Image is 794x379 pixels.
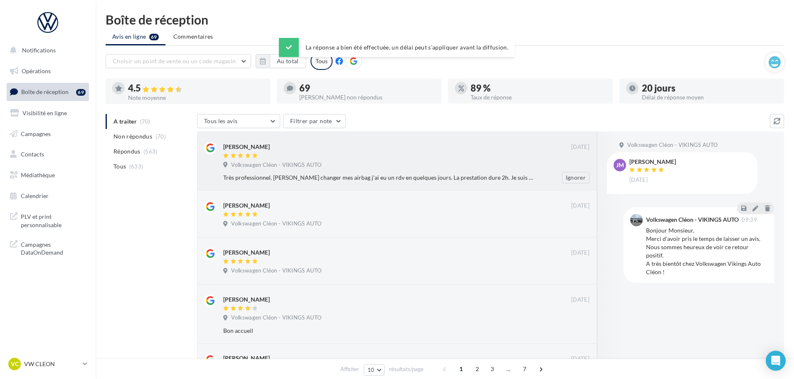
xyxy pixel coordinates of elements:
[5,42,87,59] button: Notifications
[471,362,484,376] span: 2
[106,13,784,26] div: Boîte de réception
[223,327,535,335] div: Bon accueil
[629,159,676,165] div: [PERSON_NAME]
[486,362,499,376] span: 3
[571,144,589,151] span: [DATE]
[471,94,606,100] div: Taux de réponse
[5,187,91,205] a: Calendrier
[231,161,321,169] span: Volkswagen Cléon - VIKINGS AUTO
[629,176,648,184] span: [DATE]
[22,109,67,116] span: Visibilité en ligne
[5,125,91,143] a: Campagnes
[113,162,126,171] span: Tous
[197,114,280,128] button: Tous les avis
[21,171,55,178] span: Médiathèque
[571,249,589,257] span: [DATE]
[113,57,236,64] span: Choisir un point de vente ou un code magasin
[21,88,69,95] span: Boîte de réception
[231,220,321,228] span: Volkswagen Cléon - VIKINGS AUTO
[299,94,435,100] div: [PERSON_NAME] non répondus
[5,83,91,101] a: Boîte de réception69
[204,117,238,124] span: Tous les avis
[340,365,359,373] span: Afficher
[562,172,589,183] button: Ignorer
[571,296,589,304] span: [DATE]
[128,84,264,93] div: 4.5
[21,211,86,229] span: PLV et print personnalisable
[155,133,166,140] span: (70)
[113,132,152,141] span: Non répondus
[279,38,515,57] div: La réponse a bien été effectuée, un délai peut s’appliquer avant la diffusion.
[5,208,91,232] a: PLV et print personnalisable
[106,54,251,68] button: Choisir un point de vente ou un code magasin
[5,166,91,184] a: Médiathèque
[11,360,19,368] span: VC
[21,239,86,257] span: Campagnes DataOnDemand
[389,365,424,373] span: résultats/page
[299,84,435,93] div: 69
[5,235,91,260] a: Campagnes DataOnDemand
[256,54,306,68] button: Au total
[143,148,158,155] span: (563)
[311,52,333,70] div: Tous
[5,146,91,163] a: Contacts
[518,362,531,376] span: 7
[21,130,51,137] span: Campagnes
[5,104,91,122] a: Visibilité en ligne
[471,84,606,93] div: 89 %
[113,147,141,156] span: Répondus
[502,362,515,376] span: ...
[231,314,321,322] span: Volkswagen Cléon - VIKINGS AUTO
[231,267,321,275] span: Volkswagen Cléon - VIKINGS AUTO
[7,356,89,372] a: VC VW CLEON
[454,362,468,376] span: 1
[21,192,49,199] span: Calendrier
[742,217,757,223] span: 09:39
[571,355,589,363] span: [DATE]
[21,151,44,158] span: Contacts
[129,163,143,170] span: (633)
[283,114,346,128] button: Filtrer par note
[646,226,767,276] div: Bonjour Monsieur, Merci d'avoir pris le temps de laisser un avis. Nous sommes heureux de voir ce ...
[364,364,385,376] button: 10
[128,95,264,101] div: Note moyenne
[76,89,86,96] div: 69
[571,202,589,210] span: [DATE]
[22,67,51,74] span: Opérations
[642,84,777,93] div: 20 jours
[642,94,777,100] div: Délai de réponse moyen
[223,143,270,151] div: [PERSON_NAME]
[223,354,270,362] div: [PERSON_NAME]
[616,161,624,169] span: JM
[5,62,91,80] a: Opérations
[646,217,739,223] div: Volkswagen Cléon - VIKINGS AUTO
[223,248,270,257] div: [PERSON_NAME]
[24,360,79,368] p: VW CLEON
[223,173,535,182] div: Très professionnel. [PERSON_NAME] changer mes airbag j'ai eu un rdv en quelques jours. La prestat...
[627,141,718,149] span: Volkswagen Cléon - VIKINGS AUTO
[173,32,213,41] span: Commentaires
[270,54,306,68] button: Au total
[22,47,56,54] span: Notifications
[367,367,375,373] span: 10
[766,351,786,371] div: Open Intercom Messenger
[223,295,270,304] div: [PERSON_NAME]
[223,201,270,210] div: [PERSON_NAME]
